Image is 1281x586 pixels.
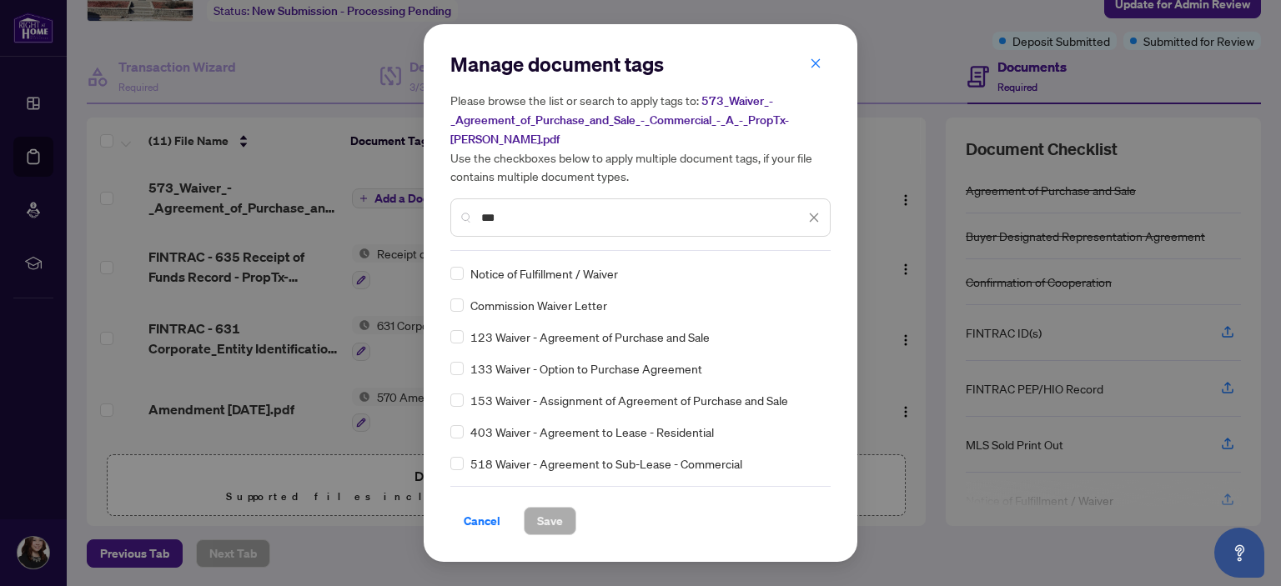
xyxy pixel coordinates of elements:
[470,391,788,409] span: 153 Waiver - Assignment of Agreement of Purchase and Sale
[810,58,821,69] span: close
[450,93,789,147] span: 573_Waiver_-_Agreement_of_Purchase_and_Sale_-_Commercial_-_A_-_PropTx-[PERSON_NAME].pdf
[1214,528,1264,578] button: Open asap
[470,359,702,378] span: 133 Waiver - Option to Purchase Agreement
[524,507,576,535] button: Save
[470,423,714,441] span: 403 Waiver - Agreement to Lease - Residential
[450,51,831,78] h2: Manage document tags
[470,264,618,283] span: Notice of Fulfillment / Waiver
[470,454,742,473] span: 518 Waiver - Agreement to Sub-Lease - Commercial
[464,508,500,534] span: Cancel
[450,91,831,185] h5: Please browse the list or search to apply tags to: Use the checkboxes below to apply multiple doc...
[450,507,514,535] button: Cancel
[470,328,710,346] span: 123 Waiver - Agreement of Purchase and Sale
[470,296,607,314] span: Commission Waiver Letter
[808,212,820,223] span: close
